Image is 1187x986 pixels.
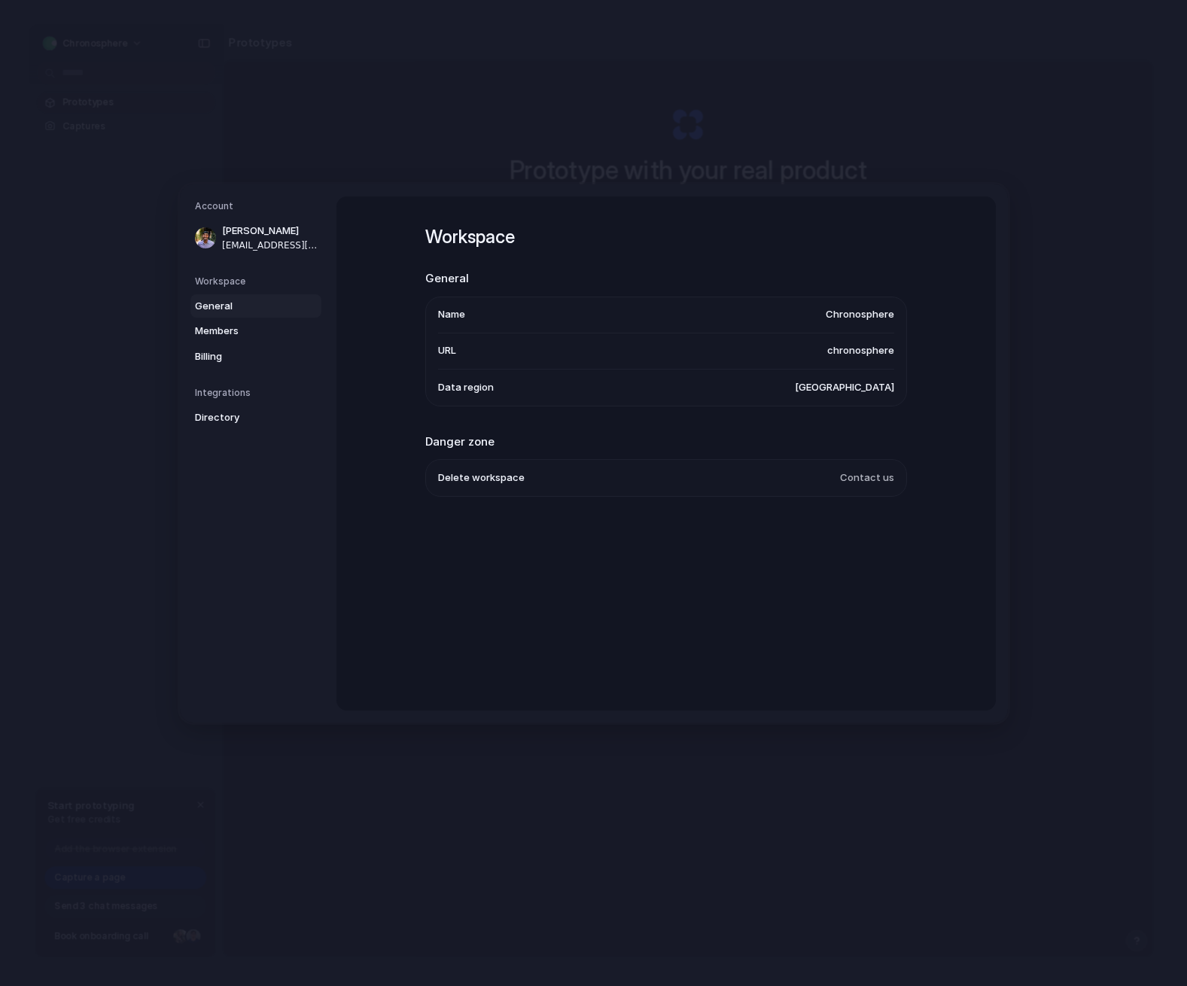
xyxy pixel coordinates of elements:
a: Billing [190,345,321,369]
h5: Integrations [195,386,321,400]
a: General [190,294,321,318]
h1: Workspace [425,224,907,251]
span: Chronosphere [826,307,894,322]
h5: Account [195,199,321,213]
a: [PERSON_NAME][EMAIL_ADDRESS][DOMAIN_NAME] [190,219,321,257]
span: [EMAIL_ADDRESS][DOMAIN_NAME] [222,239,318,252]
h2: General [425,270,907,288]
span: General [195,299,291,314]
h5: Workspace [195,275,321,288]
a: Directory [190,406,321,430]
span: [GEOGRAPHIC_DATA] [795,380,894,395]
span: Members [195,324,291,339]
span: Directory [195,410,291,425]
span: URL [438,343,456,358]
span: Data region [438,380,494,395]
a: Members [190,319,321,343]
span: Contact us [840,470,894,485]
span: Delete workspace [438,470,525,485]
span: Name [438,307,465,322]
span: [PERSON_NAME] [222,224,318,239]
span: chronosphere [827,343,894,358]
h2: Danger zone [425,434,907,451]
span: Billing [195,349,291,364]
